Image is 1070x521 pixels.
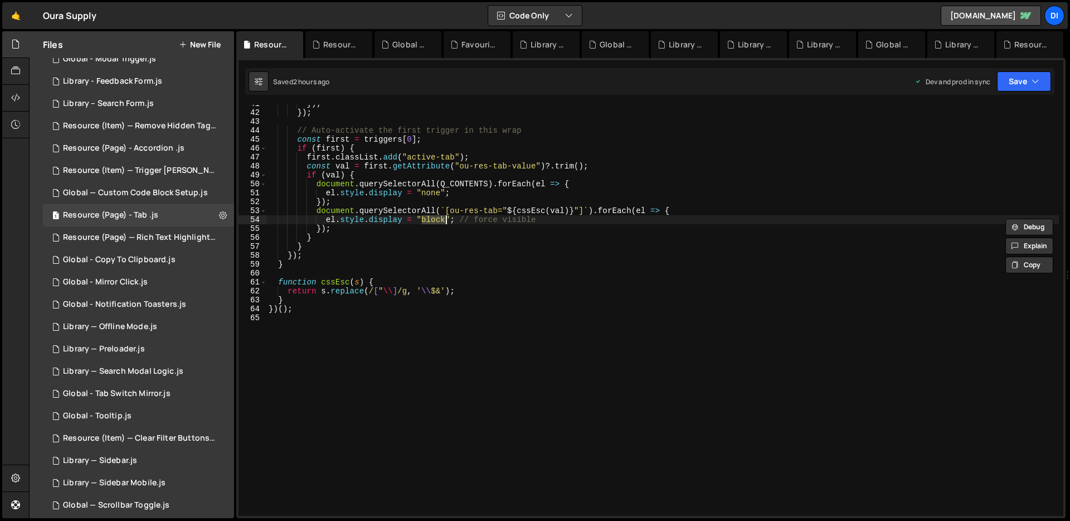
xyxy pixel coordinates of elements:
div: 46 [239,144,267,153]
div: Saved [273,77,330,86]
div: 56 [239,233,267,242]
div: 57 [239,242,267,251]
div: 49 [239,171,267,180]
div: Resource (Item) — Trigger [PERSON_NAME] on Save.js [63,166,217,176]
div: 58 [239,251,267,260]
div: 14937/44597.js [43,226,238,249]
div: 52 [239,197,267,206]
div: 45 [239,135,267,144]
div: 14937/44582.js [43,249,234,271]
div: 63 [239,296,267,305]
span: 1 [52,212,59,221]
div: 14937/43535.js [43,115,238,137]
button: New File [179,40,221,49]
div: 47 [239,153,267,162]
div: Resource (Page) - Accordion .js [43,137,234,160]
a: [DOMAIN_NAME] [941,6,1041,26]
div: Library — Sidebar.js [807,39,843,50]
div: Global — Scrollbar Toggle.js [63,500,169,510]
button: Debug [1005,219,1053,235]
div: 14937/45352.js [43,450,234,472]
div: Resource (Page) - Tab .js [63,210,158,220]
div: 64 [239,305,267,313]
div: 55 [239,224,267,233]
div: Oura Supply [43,9,96,22]
div: 14937/44562.js [43,405,234,427]
div: Global - Modal Trigger.js [600,39,635,50]
button: Copy [1005,257,1053,273]
div: Global — Custom Code Block Setup.js [63,188,208,198]
div: 51 [239,189,267,197]
div: Global - Fetch & Inject Elements.js [392,39,428,50]
h2: Files [43,38,63,51]
div: Global - Modal Trigger.js [63,54,156,64]
div: 48 [239,162,267,171]
div: Global - Copy To Clipboard.js [63,255,176,265]
div: 50 [239,180,267,189]
a: Di [1044,6,1064,26]
div: 14937/43515.js [43,160,238,182]
div: 60 [239,269,267,278]
div: Global - Notification Toasters.js [63,300,186,310]
div: 14937/39947.js [43,494,234,517]
div: 53 [239,206,267,215]
div: 14937/44471.js [43,271,234,293]
a: 🤙 [2,2,30,29]
div: Resource (Page) — Rich Text Highlight Pill.js [1014,39,1050,50]
div: Resource (Page) - Tab .js [254,39,290,50]
div: Library — Preloader.js [63,344,145,354]
div: Library — Offline Mode.js [63,322,157,332]
div: Library — Sidebar Mobile.js [63,478,166,488]
div: Dev and prod in sync [915,77,990,86]
div: Library - Feedback Form.js [63,76,162,86]
button: Save [997,71,1051,91]
div: 43 [239,117,267,126]
div: 62 [239,287,267,296]
div: Resource (Item) — Remove Hidden Tags on Load.js [63,121,217,131]
div: 14937/45456.js [43,93,234,115]
div: 59 [239,260,267,269]
div: 14937/44975.js [43,383,234,405]
div: Library — Sidebar.js [63,456,137,466]
div: 14937/43376.js [43,427,238,450]
div: 42 [239,108,267,117]
div: 14937/44585.js [43,293,234,316]
div: 14937/45992.js [43,204,234,226]
div: 65 [239,313,267,322]
div: Resource (Item) — Clear Filter Buttons.js [63,433,217,443]
div: 44 [239,126,267,135]
div: 14937/44281.js [43,182,234,204]
div: Library — Search Modal Logic.js [945,39,981,50]
button: Explain [1005,238,1053,254]
div: Favourite - Clear Saved List.js [461,39,497,50]
div: 14937/45625.js [43,70,234,93]
div: Library — Theme Toggle.js [738,39,774,50]
div: 14937/43958.js [43,338,234,360]
div: 14937/44586.js [43,316,234,338]
div: Library – Search Form.js [63,99,154,109]
div: 2 hours ago [293,77,330,86]
button: Code Only [488,6,582,26]
div: 61 [239,278,267,287]
div: Global - Tab Switch Mirror.js [876,39,912,50]
div: Resource (Page) — Rich Text Highlight Pill.js [63,233,217,243]
div: 54 [239,215,267,224]
div: Library — Search Modal Logic.js [63,366,183,377]
div: Resource (Page) - Accordion .js [63,143,184,153]
div: Resource (Page) - Accordion .js [323,39,359,50]
div: Global - Tab Switch Mirror.js [63,389,171,399]
div: Library - Feedback Form.js [531,39,566,50]
div: Global - Tooltip.js [63,411,132,421]
div: 14937/44593.js [43,472,234,494]
div: Global - Mirror Click.js [63,277,148,287]
div: 14937/44851.js [43,360,234,383]
div: 14937/45544.js [43,48,234,70]
div: Library – Search Form.js [669,39,704,50]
